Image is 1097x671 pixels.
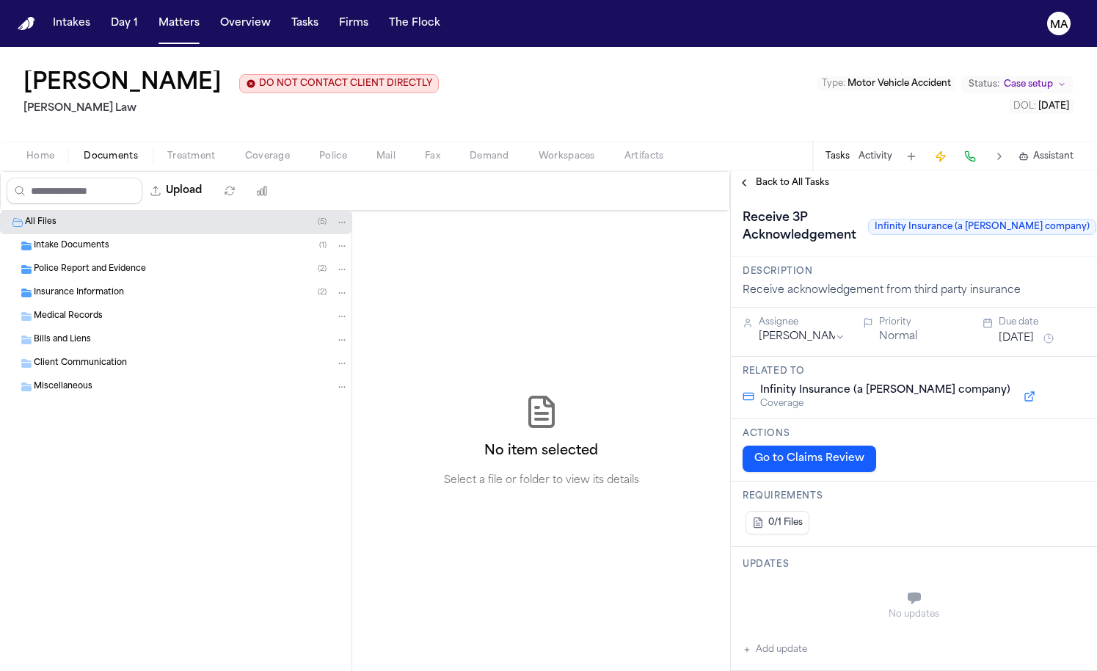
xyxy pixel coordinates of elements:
[969,79,999,90] span: Status:
[901,146,922,167] button: Add Task
[746,511,809,534] button: 0/1 Files
[1033,150,1074,162] span: Assistant
[756,177,829,189] span: Back to All Tasks
[318,289,327,297] span: ( 2 )
[760,398,1010,410] span: Coverage
[23,100,439,117] h2: [PERSON_NAME] Law
[743,283,1085,298] div: Receive acknowledgement from third party insurance
[318,218,327,226] span: ( 5 )
[34,334,91,347] span: Bills and Liens
[731,177,837,189] button: Back to All Tasks
[999,316,1085,328] div: Due date
[34,381,92,393] span: Miscellaneous
[961,76,1074,93] button: Change status from Case setup
[1004,79,1053,90] span: Case setup
[34,264,146,276] span: Police Report and Evidence
[425,150,440,162] span: Fax
[105,10,144,37] button: Day 1
[879,316,966,328] div: Priority
[743,266,1085,278] h3: Description
[245,150,290,162] span: Coverage
[47,10,96,37] button: Intakes
[84,150,138,162] span: Documents
[34,287,124,300] span: Insurance Information
[768,517,803,529] span: 0/1 Files
[318,265,327,273] span: ( 2 )
[333,10,374,37] button: Firms
[18,17,35,31] img: Finch Logo
[25,217,57,229] span: All Files
[759,316,845,328] div: Assignee
[737,206,862,247] h1: Receive 3P Acknowledgement
[34,240,109,253] span: Intake Documents
[259,78,432,90] span: DO NOT CONTACT CLIENT DIRECTLY
[826,150,850,162] button: Tasks
[18,17,35,31] a: Home
[743,446,876,472] button: Go to Claims Review
[743,428,1085,440] h3: Actions
[376,150,396,162] span: Mail
[7,178,142,204] input: Search files
[470,150,509,162] span: Demand
[743,559,1085,570] h3: Updates
[848,79,951,88] span: Motor Vehicle Accident
[822,79,845,88] span: Type :
[1040,330,1057,347] button: Snooze task
[153,10,205,37] button: Matters
[319,150,347,162] span: Police
[743,366,1085,377] h3: Related to
[444,474,639,488] p: Select a file or folder to view its details
[817,76,955,91] button: Edit Type: Motor Vehicle Accident
[23,70,222,97] button: Edit matter name
[868,219,1096,235] span: Infinity Insurance (a [PERSON_NAME] company)
[239,74,439,93] button: Edit client contact restriction
[743,641,807,659] button: Add update
[930,146,951,167] button: Create Immediate Task
[142,178,211,204] button: Upload
[743,490,1085,502] h3: Requirements
[1018,150,1074,162] button: Assistant
[539,150,595,162] span: Workspaces
[760,383,1010,398] span: Infinity Insurance (a [PERSON_NAME] company)
[34,311,103,323] span: Medical Records
[879,330,917,344] button: Normal
[319,242,327,250] span: ( 1 )
[1013,102,1036,111] span: DOL :
[484,441,598,462] h2: No item selected
[34,358,127,370] span: Client Communication
[23,70,222,97] h1: [PERSON_NAME]
[1038,102,1069,111] span: [DATE]
[167,150,216,162] span: Treatment
[26,150,54,162] span: Home
[383,10,446,37] button: The Flock
[999,331,1034,346] button: [DATE]
[1009,99,1074,114] button: Edit DOL: 2025-07-19
[859,150,892,162] button: Activity
[624,150,664,162] span: Artifacts
[285,10,324,37] button: Tasks
[960,146,980,167] button: Make a Call
[214,10,277,37] button: Overview
[743,609,1085,620] div: No updates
